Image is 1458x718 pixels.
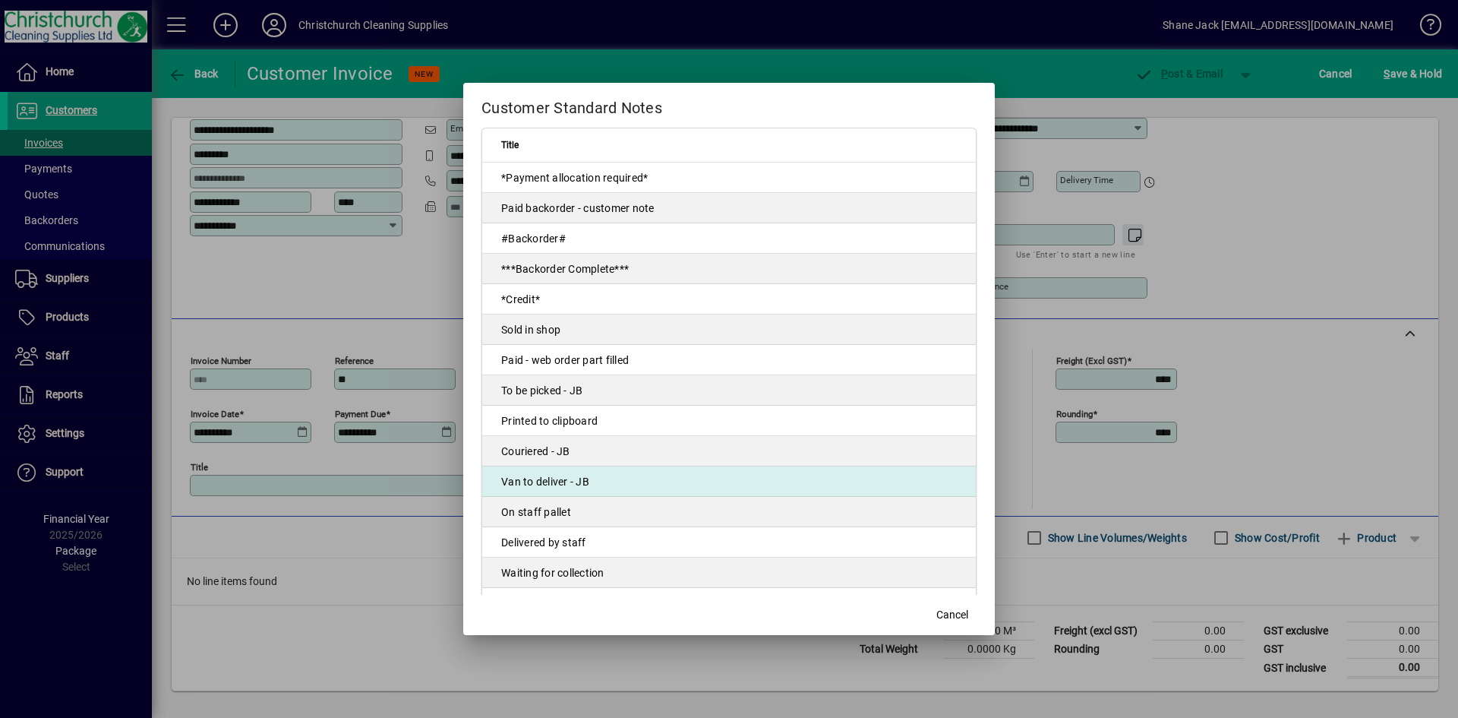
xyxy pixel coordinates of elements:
td: Couriered - JB [482,436,976,467]
td: Sold in shop [482,315,976,345]
td: To be picked - JB [482,375,976,406]
td: *Payment allocation required* [482,163,976,193]
h2: Customer Standard Notes [463,83,995,127]
button: Cancel [928,602,977,629]
span: Cancel [936,607,968,623]
td: On staff pallet [482,497,976,527]
td: Paid backorder - customer note [482,193,976,223]
td: Waiting for collection [482,558,976,588]
span: Title [501,137,519,153]
td: #Backorder# [482,223,976,254]
td: Van to deliver - JB [482,467,976,497]
td: Printed to clipboard [482,406,976,436]
td: Paid - web order part filled [482,345,976,375]
td: To be picked - [PERSON_NAME] [482,588,976,618]
td: Delivered by staff [482,527,976,558]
